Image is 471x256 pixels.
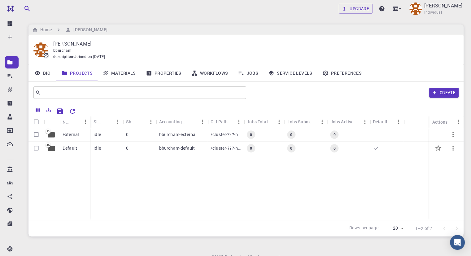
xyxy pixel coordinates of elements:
div: Name [63,116,71,128]
div: Jobs Active [327,116,370,128]
span: 0 [288,146,295,151]
p: bburcham-default [159,145,195,151]
a: Properties [141,65,186,81]
div: Jobs Subm. [287,116,311,128]
button: Menu [234,117,244,127]
div: Accounting slug [159,116,188,128]
div: Actions [432,116,447,128]
p: [PERSON_NAME] [53,40,454,47]
div: CLI Path [211,116,228,128]
a: Jobs [233,65,263,81]
div: Name [59,116,90,128]
div: Jobs Subm. [284,116,327,128]
p: [PERSON_NAME] [424,2,462,9]
h6: [PERSON_NAME] [71,26,107,33]
div: Status [90,116,123,128]
p: bburcham-external [159,131,197,138]
div: Actions [429,116,464,128]
div: Shared [123,116,156,128]
button: Menu [394,117,403,127]
div: Accounting slug [156,116,207,128]
span: 0 [331,132,338,137]
p: Default [63,145,77,151]
button: Columns [33,105,43,115]
a: Projects [56,65,98,81]
p: 0 [126,131,128,138]
div: Icon [44,116,59,128]
button: Menu [81,117,90,127]
button: Sort [188,117,198,127]
a: Preferences [317,65,367,81]
span: Individual [424,9,442,15]
div: Jobs Total [247,116,268,128]
button: Menu [146,117,156,127]
button: Create [429,88,459,98]
span: Support [12,4,35,10]
div: Default [373,116,387,128]
h6: Home [38,26,52,33]
span: 0 [288,132,295,137]
button: Menu [317,117,327,127]
div: Shared [126,116,136,128]
nav: breadcrumb [31,26,109,33]
span: Joined on [DATE] [74,54,105,60]
div: Default [370,116,403,128]
span: 0 [331,146,338,151]
span: description : [53,54,74,60]
button: Menu [113,117,123,127]
div: Jobs Active [330,116,354,128]
button: Menu [360,117,370,127]
button: Set default [431,141,446,156]
a: Service Levels [263,65,317,81]
div: CLI Path [207,116,244,128]
p: 1–2 of 2 [415,225,432,232]
p: /cluster-???-home/bburcham/bburcham-default [211,145,241,151]
div: Open Intercom Messenger [450,235,465,250]
button: Menu [198,117,207,127]
a: Upgrade [339,4,373,14]
img: logo [5,6,14,12]
button: Export [43,105,54,115]
img: Brian Burcham [409,2,422,15]
div: Jobs Total [244,116,284,128]
a: Materials [98,65,141,81]
p: /cluster-???-home/bburcham/bburcham-external [211,131,241,138]
button: Save Explorer Settings [54,105,66,117]
span: 0 [247,146,255,151]
button: Sort [71,117,81,127]
span: bburcham [53,48,71,53]
div: 20 [382,224,405,233]
button: Sort [136,117,146,127]
p: idle [94,145,101,151]
p: 0 [126,145,128,151]
p: External [63,131,79,138]
a: Bio [28,65,56,81]
button: Menu [274,117,284,127]
span: 0 [247,132,255,137]
button: Sort [103,117,113,127]
div: Status [94,116,103,128]
p: idle [94,131,101,138]
button: Menu [454,117,464,127]
button: Reset Explorer Settings [66,105,79,117]
p: Rows per page: [349,225,380,232]
a: Workflows [186,65,233,81]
